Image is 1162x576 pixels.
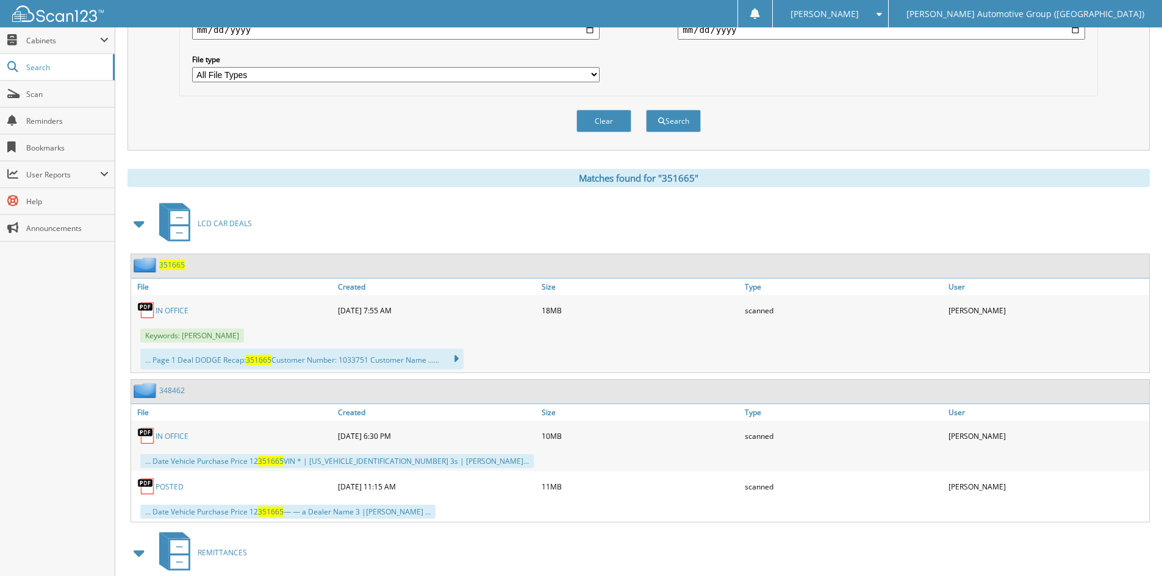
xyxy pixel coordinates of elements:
a: POSTED [156,482,184,492]
button: Search [646,110,701,132]
a: User [945,404,1149,421]
span: Scan [26,89,109,99]
div: 11MB [539,474,742,499]
a: Type [742,404,945,421]
a: IN OFFICE [156,305,188,316]
span: User Reports [26,169,100,180]
a: LCD CAR DEALS [152,199,252,247]
img: folder2.png [134,257,159,272]
a: Size [539,279,742,295]
span: Reminders [26,116,109,126]
div: [DATE] 6:30 PM [335,424,539,448]
span: 351665 [246,355,271,365]
div: [DATE] 7:55 AM [335,298,539,322]
span: [PERSON_NAME] Automotive Group ([GEOGRAPHIC_DATA]) [906,10,1144,18]
span: Search [26,62,107,73]
div: [PERSON_NAME] [945,474,1149,499]
label: File type [192,54,600,65]
span: LCD CAR DEALS [198,218,252,229]
img: folder2.png [134,383,159,398]
div: 10MB [539,424,742,448]
input: end [678,20,1085,40]
div: scanned [742,474,945,499]
a: Size [539,404,742,421]
a: Created [335,279,539,295]
div: Matches found for "351665" [127,169,1150,187]
div: ... Date Vehicle Purchase Price 12 VIN * | [US_VEHICLE_IDENTIFICATION_NUMBER] 3s | [PERSON_NAME]... [140,454,534,468]
div: [PERSON_NAME] [945,424,1149,448]
iframe: Chat Widget [1101,517,1162,576]
span: 351665 [258,507,284,517]
span: Bookmarks [26,143,109,153]
a: IN OFFICE [156,431,188,441]
a: File [131,404,335,421]
img: PDF.png [137,301,156,319]
div: [DATE] 11:15 AM [335,474,539,499]
span: Cabinets [26,35,100,46]
span: REMITTANCES [198,547,247,558]
span: Help [26,196,109,207]
div: [PERSON_NAME] [945,298,1149,322]
img: PDF.png [137,427,156,445]
img: PDF.png [137,477,156,496]
a: 351665 [159,260,185,270]
span: [PERSON_NAME] [791,10,859,18]
button: Clear [576,110,631,132]
a: 348462 [159,385,185,396]
img: scan123-logo-white.svg [12,5,104,22]
a: File [131,279,335,295]
div: ... Date Vehicle Purchase Price 12 — — a Dealer Name 3 |[PERSON_NAME] ... [140,505,436,519]
a: User [945,279,1149,295]
span: Announcements [26,223,109,233]
a: Type [742,279,945,295]
span: Keywords: [PERSON_NAME] [140,329,244,343]
div: scanned [742,298,945,322]
div: 18MB [539,298,742,322]
span: 351665 [258,456,284,466]
div: ... Page 1 Deal DODGE Recap: Customer Number: 1033751 Customer Name ...... [140,349,464,369]
a: Created [335,404,539,421]
div: scanned [742,424,945,448]
input: start [192,20,600,40]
